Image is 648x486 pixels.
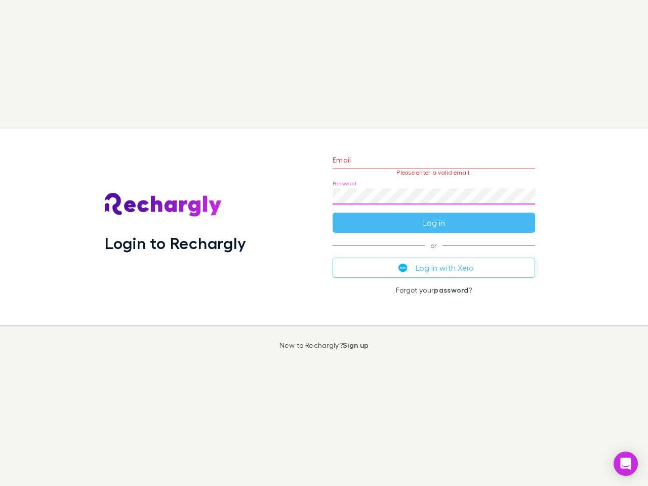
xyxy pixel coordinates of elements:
[333,169,535,176] p: Please enter a valid email.
[105,233,246,253] h1: Login to Rechargly
[279,341,369,349] p: New to Rechargly?
[105,193,222,217] img: Rechargly's Logo
[333,245,535,246] span: or
[333,286,535,294] p: Forgot your ?
[398,263,408,272] img: Xero's logo
[343,341,369,349] a: Sign up
[434,286,468,294] a: password
[333,258,535,278] button: Log in with Xero
[333,213,535,233] button: Log in
[333,180,356,187] label: Password
[614,452,638,476] div: Open Intercom Messenger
